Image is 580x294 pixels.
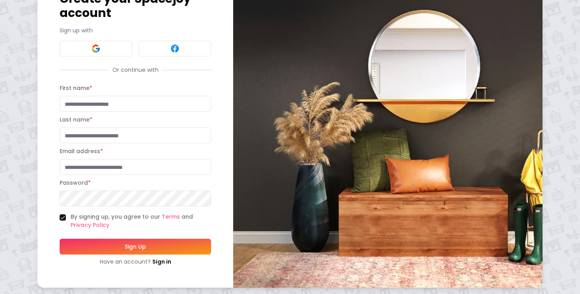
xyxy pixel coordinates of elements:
button: Sign Up [60,239,211,255]
img: Facebook signin [170,44,180,53]
label: By signing up, you agree to our and [71,213,211,229]
img: Google signin [91,44,101,53]
label: Password [60,179,91,187]
a: Sign in [152,258,171,266]
span: Or continue with [109,66,162,74]
label: Email address [60,147,103,155]
label: First name [60,84,92,92]
p: Sign up with [60,26,211,34]
a: Terms [162,213,180,221]
a: Privacy Policy [71,221,109,229]
label: Last name [60,116,92,124]
div: Have an account? [60,258,211,266]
